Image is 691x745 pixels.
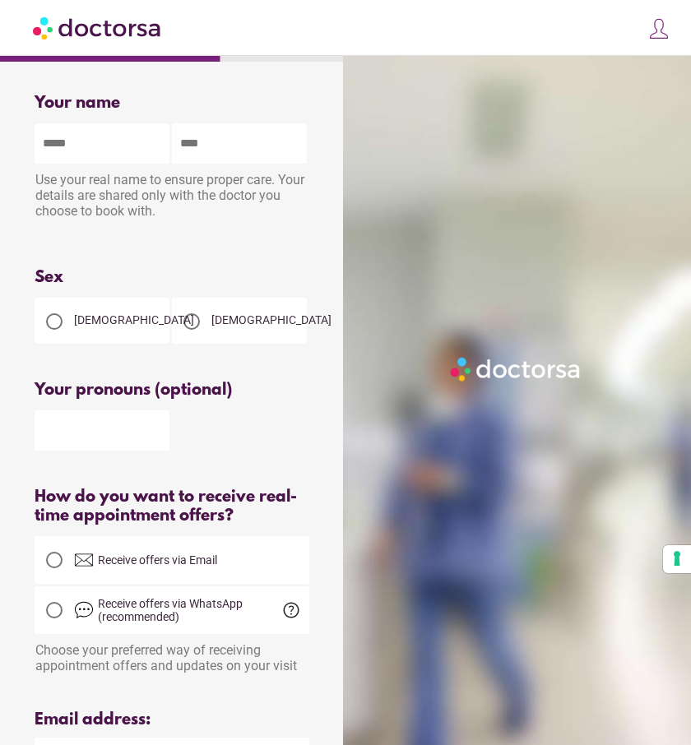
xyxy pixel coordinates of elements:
div: Sex [35,268,309,287]
span: [DEMOGRAPHIC_DATA] [211,313,332,326]
img: Doctorsa.com [33,9,163,46]
span: [DEMOGRAPHIC_DATA] [74,313,194,326]
span: Receive offers via WhatsApp (recommended) [98,597,281,623]
div: Use your real name to ensure proper care. Your details are shared only with the doctor you choose... [35,164,309,231]
div: Choose your preferred way of receiving appointment offers and updates on your visit [35,634,309,673]
img: email [74,550,94,570]
img: chat [74,600,94,620]
span: help [281,600,301,620]
span: Receive offers via Email [98,553,217,567]
button: Your consent preferences for tracking technologies [663,545,691,573]
div: Email address: [35,710,309,729]
div: How do you want to receive real-time appointment offers? [35,488,309,525]
div: Your name [35,94,309,113]
div: Your pronouns (optional) [35,381,309,400]
img: icons8-customer-100.png [647,17,670,40]
img: Logo-Doctorsa-trans-White-partial-flat.png [447,354,585,384]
